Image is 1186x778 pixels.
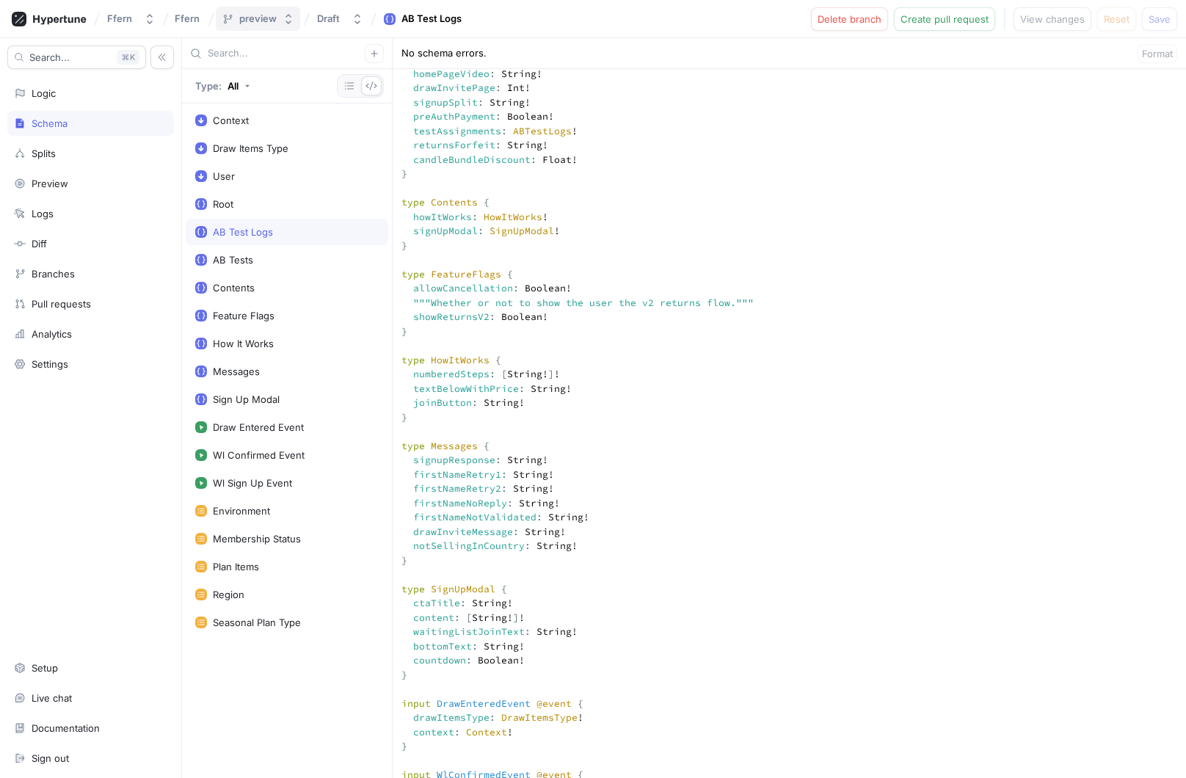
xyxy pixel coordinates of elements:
[175,13,200,23] span: Ffern
[213,282,255,294] div: Contents
[32,148,56,159] div: Splits
[213,505,270,517] div: Environment
[7,46,146,69] button: Search...K
[29,53,70,62] span: Search...
[32,268,75,280] div: Branches
[213,533,301,545] div: Membership Status
[32,692,72,704] div: Live chat
[317,12,340,25] div: Draft
[32,358,68,370] div: Settings
[32,87,56,99] div: Logic
[117,50,139,65] div: K
[213,142,288,154] div: Draw Items Type
[1097,7,1136,31] button: Reset
[190,74,255,98] button: Type: All
[101,7,161,31] button: Ffern
[213,477,292,489] div: Wl Sign Up Event
[213,170,235,182] div: User
[311,7,369,31] button: Draft
[213,617,301,628] div: Seasonal Plan Type
[32,662,58,674] div: Setup
[32,238,47,250] div: Diff
[32,328,72,340] div: Analytics
[213,561,259,572] div: Plan Items
[213,366,260,377] div: Messages
[811,7,888,31] button: Delete branch
[213,310,274,321] div: Feature Flags
[818,15,881,23] span: Delete branch
[213,393,280,405] div: Sign Up Modal
[1138,44,1177,63] button: Format
[32,722,100,734] div: Documentation
[239,12,277,25] div: preview
[1142,49,1173,58] span: Format
[32,178,68,189] div: Preview
[401,12,462,26] div: AB Test Logs
[32,117,68,129] div: Schema
[1014,7,1091,31] button: View changes
[32,208,54,219] div: Logs
[213,338,274,349] div: How It Works
[7,716,174,741] a: Documentation
[228,81,239,91] div: All
[1142,7,1177,31] button: Save
[213,226,273,238] div: AB Test Logs
[213,114,249,126] div: Context
[401,46,487,61] div: No schema errors.
[213,449,305,461] div: Wl Confirmed Event
[1020,15,1085,23] span: View changes
[213,254,253,266] div: AB Tests
[894,7,995,31] button: Create pull request
[208,46,365,61] input: Search...
[1149,15,1171,23] span: Save
[216,7,300,31] button: preview
[32,298,91,310] div: Pull requests
[32,752,69,764] div: Sign out
[1104,15,1129,23] span: Reset
[213,421,304,433] div: Draw Entered Event
[901,15,989,23] span: Create pull request
[195,81,222,91] p: Type:
[213,198,233,210] div: Root
[107,12,132,25] div: Ffern
[213,589,244,600] div: Region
